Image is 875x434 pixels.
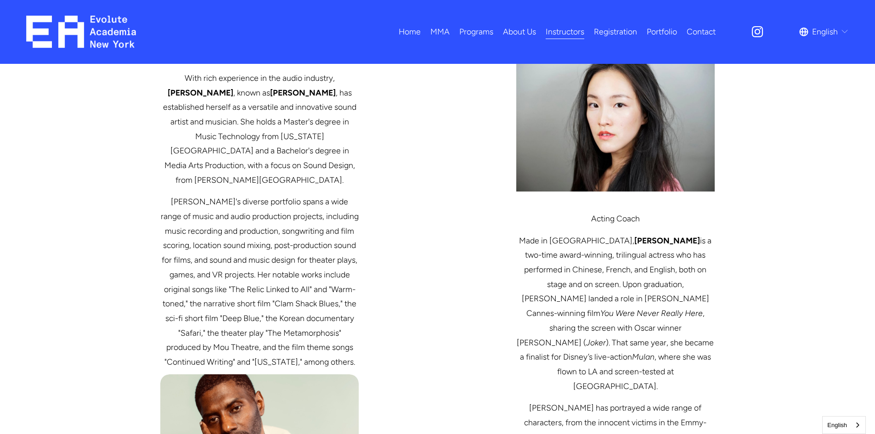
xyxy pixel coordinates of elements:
strong: [PERSON_NAME] [634,236,700,245]
a: English [823,417,865,434]
a: Home [399,24,421,40]
a: Instagram [751,25,764,39]
strong: [PERSON_NAME] [168,88,233,97]
a: Instructors [546,24,584,40]
a: Registration [594,24,637,40]
div: language picker [799,24,849,40]
strong: [PERSON_NAME] [270,88,336,97]
a: Contact [687,24,716,40]
em: Mulan [632,352,655,361]
em: Joker [586,338,606,347]
span: Programs [459,24,493,39]
a: Portfolio [647,24,677,40]
a: About Us [503,24,536,40]
span: English [812,24,838,39]
a: folder dropdown [430,24,450,40]
em: You Were Never Really Here [600,308,703,318]
aside: Language selected: English [822,416,866,434]
p: Acting Coach [516,211,715,226]
p: With rich experience in the audio industry, , known as , has established herself as a versatile a... [160,71,359,187]
p: [PERSON_NAME]'s diverse portfolio spans a wide range of music and audio production projects, incl... [160,194,359,369]
img: EA [26,16,136,48]
a: folder dropdown [459,24,493,40]
p: Made in [GEOGRAPHIC_DATA], is a two-time award-winning, trilingual actress who has performed in C... [516,233,715,394]
span: MMA [430,24,450,39]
